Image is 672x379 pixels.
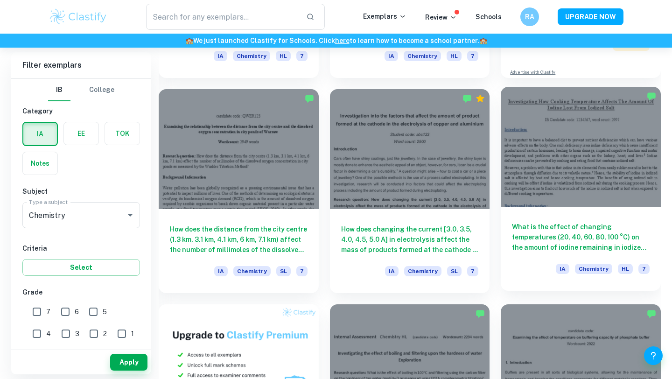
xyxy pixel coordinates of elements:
[103,329,107,339] span: 2
[404,266,441,276] span: Chemistry
[476,309,485,318] img: Marked
[276,51,291,61] span: HL
[501,89,661,293] a: What is the effect of changing temperatures (20, 40, 60, 80, 100 °C) on the amount of iodine rema...
[385,51,398,61] span: IA
[22,243,140,253] h6: Criteria
[214,51,227,61] span: IA
[185,37,193,44] span: 🏫
[23,152,57,175] button: Notes
[520,7,539,26] button: RA
[644,346,663,365] button: Help and Feedback
[2,35,670,46] h6: We just launched Clastify for Schools. Click to learn how to become a school partner.
[89,79,114,101] button: College
[638,264,650,274] span: 7
[556,264,569,274] span: IA
[75,307,79,317] span: 6
[23,123,57,145] button: IA
[447,266,462,276] span: SL
[558,8,623,25] button: UPGRADE NOW
[214,266,228,276] span: IA
[476,94,485,103] div: Premium
[462,94,472,103] img: Marked
[335,37,350,44] a: here
[110,354,147,371] button: Apply
[146,4,299,30] input: Search for any exemplars...
[512,222,650,253] h6: What is the effect of changing temperatures (20, 40, 60, 80, 100 °C) on the amount of iodine rema...
[103,307,107,317] span: 5
[447,51,462,61] span: HL
[618,264,633,274] span: HL
[510,69,555,76] a: Advertise with Clastify
[22,287,140,297] h6: Grade
[159,89,319,293] a: How does the distance from the city centre (1.3 km, 3.1 km, 4.1 km, 6 km, 7.1 km) affect the numb...
[22,259,140,276] button: Select
[276,266,291,276] span: SL
[124,209,137,222] button: Open
[330,89,490,293] a: How does changing the current [3.0, 3.5, 4.0, 4.5, 5.0 A] in electrolysis affect the mass of prod...
[476,13,502,21] a: Schools
[49,7,108,26] img: Clastify logo
[647,91,656,101] img: Marked
[647,309,656,318] img: Marked
[479,37,487,44] span: 🏫
[305,94,314,103] img: Marked
[404,51,441,61] span: Chemistry
[341,224,479,255] h6: How does changing the current [3.0, 3.5, 4.0, 4.5, 5.0 A] in electrolysis affect the mass of prod...
[22,186,140,197] h6: Subject
[22,106,140,116] h6: Category
[467,51,478,61] span: 7
[363,11,406,21] p: Exemplars
[105,122,140,145] button: TOK
[48,79,70,101] button: IB
[233,51,270,61] span: Chemistry
[11,52,151,78] h6: Filter exemplars
[467,266,478,276] span: 7
[46,307,50,317] span: 7
[46,329,51,339] span: 4
[131,329,134,339] span: 1
[575,264,612,274] span: Chemistry
[64,122,98,145] button: EE
[296,266,308,276] span: 7
[75,329,79,339] span: 3
[233,266,271,276] span: Chemistry
[48,79,114,101] div: Filter type choice
[170,224,308,255] h6: How does the distance from the city centre (1.3 km, 3.1 km, 4.1 km, 6 km, 7.1 km) affect the numb...
[296,51,308,61] span: 7
[29,198,68,206] label: Type a subject
[525,12,535,22] h6: RA
[425,12,457,22] p: Review
[385,266,399,276] span: IA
